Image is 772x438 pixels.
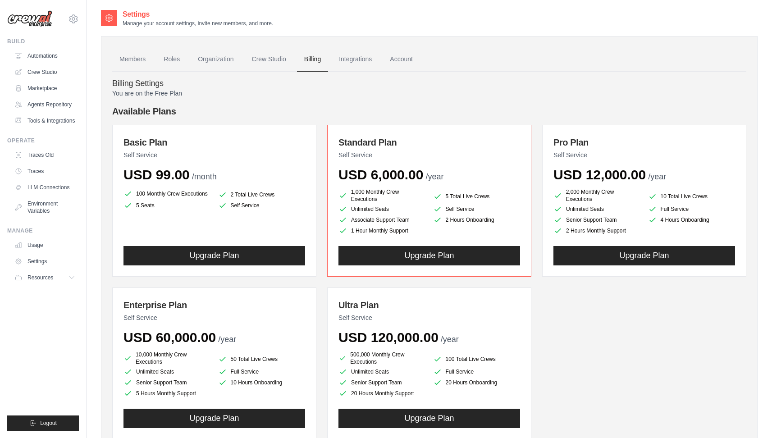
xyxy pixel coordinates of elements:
[11,238,79,252] a: Usage
[191,47,241,72] a: Organization
[553,136,735,149] h3: Pro Plan
[245,47,293,72] a: Crew Studio
[123,378,211,387] li: Senior Support Team
[553,151,735,160] p: Self Service
[433,378,521,387] li: 20 Hours Onboarding
[11,164,79,178] a: Traces
[123,20,273,27] p: Manage your account settings, invite new members, and more.
[441,335,459,344] span: /year
[7,227,79,234] div: Manage
[11,49,79,63] a: Automations
[11,148,79,162] a: Traces Old
[123,299,305,311] h3: Enterprise Plan
[112,79,746,89] h4: Billing Settings
[123,409,305,428] button: Upgrade Plan
[123,313,305,322] p: Self Service
[218,190,306,199] li: 2 Total Live Crews
[123,330,216,345] span: USD 60,000.00
[338,246,520,265] button: Upgrade Plan
[123,351,211,365] li: 10,000 Monthly Crew Executions
[338,367,426,376] li: Unlimited Seats
[338,167,423,182] span: USD 6,000.00
[123,136,305,149] h3: Basic Plan
[11,270,79,285] button: Resources
[112,89,746,98] p: You are on the Free Plan
[338,188,426,203] li: 1,000 Monthly Crew Executions
[553,188,641,203] li: 2,000 Monthly Crew Executions
[11,196,79,218] a: Environment Variables
[156,47,187,72] a: Roles
[338,351,426,365] li: 500,000 Monthly Crew Executions
[11,97,79,112] a: Agents Repository
[553,226,641,235] li: 2 Hours Monthly Support
[192,172,217,181] span: /month
[7,415,79,431] button: Logout
[11,254,79,269] a: Settings
[553,246,735,265] button: Upgrade Plan
[11,114,79,128] a: Tools & Integrations
[553,167,646,182] span: USD 12,000.00
[338,389,426,398] li: 20 Hours Monthly Support
[338,378,426,387] li: Senior Support Team
[433,215,521,224] li: 2 Hours Onboarding
[112,47,153,72] a: Members
[433,353,521,365] li: 100 Total Live Crews
[40,420,57,427] span: Logout
[218,378,306,387] li: 10 Hours Onboarding
[338,409,520,428] button: Upgrade Plan
[338,136,520,149] h3: Standard Plan
[218,353,306,365] li: 50 Total Live Crews
[425,172,443,181] span: /year
[123,167,190,182] span: USD 99.00
[7,10,52,27] img: Logo
[123,9,273,20] h2: Settings
[123,367,211,376] li: Unlimited Seats
[338,330,439,345] span: USD 120,000.00
[338,151,520,160] p: Self Service
[218,335,236,344] span: /year
[11,65,79,79] a: Crew Studio
[727,395,772,438] iframe: Chat Widget
[553,215,641,224] li: Senior Support Team
[433,190,521,203] li: 5 Total Live Crews
[338,226,426,235] li: 1 Hour Monthly Support
[648,215,735,224] li: 4 Hours Onboarding
[338,205,426,214] li: Unlimited Seats
[383,47,420,72] a: Account
[7,137,79,144] div: Operate
[648,205,735,214] li: Full Service
[11,81,79,96] a: Marketplace
[297,47,328,72] a: Billing
[123,151,305,160] p: Self Service
[338,215,426,224] li: Associate Support Team
[218,367,306,376] li: Full Service
[553,205,641,214] li: Unlimited Seats
[112,105,746,118] h4: Available Plans
[338,299,520,311] h3: Ultra Plan
[27,274,53,281] span: Resources
[648,172,666,181] span: /year
[123,246,305,265] button: Upgrade Plan
[123,201,211,210] li: 5 Seats
[338,313,520,322] p: Self Service
[218,201,306,210] li: Self Service
[123,188,211,199] li: 100 Monthly Crew Executions
[11,180,79,195] a: LLM Connections
[332,47,379,72] a: Integrations
[123,389,211,398] li: 5 Hours Monthly Support
[7,38,79,45] div: Build
[648,190,735,203] li: 10 Total Live Crews
[433,367,521,376] li: Full Service
[433,205,521,214] li: Self Service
